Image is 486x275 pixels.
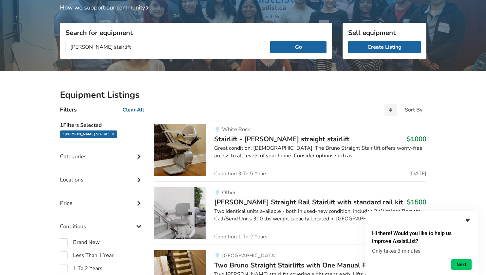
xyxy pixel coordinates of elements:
[60,119,144,130] h5: 1 Filters Selected
[60,106,77,113] h4: Filters
[60,210,144,233] div: Conditions
[372,230,472,245] h2: Hi there! Would you like to help us improve AssistList?
[214,198,403,207] span: [PERSON_NAME] Straight Rail Stairlift with standard rail kit
[407,198,426,206] h3: $1500
[214,208,426,223] div: Two identical units available - both in used-new condition. Includes 2 Wireless Remote Call/Send ...
[60,130,117,138] div: "[PERSON_NAME] stairlift"
[214,234,268,239] span: Condition: 1 To 2 Years
[222,189,236,196] span: Other
[407,135,426,143] h3: $1000
[65,41,265,53] input: I am looking for...
[222,252,277,259] span: [GEOGRAPHIC_DATA]
[60,89,426,101] h2: Equipment Listings
[214,171,268,176] span: Condition: 3 To 5 Years
[60,251,114,259] label: Less Than 1 Year
[222,126,250,133] span: White Rock
[464,216,472,224] button: Hide survey
[214,145,426,160] div: Great condition. [DEMOGRAPHIC_DATA]. The Bruno Straight Stair lift offers worry-free access to al...
[154,124,426,181] a: mobility-stairlift - bruno straight stairliftWhite RockStairlift - [PERSON_NAME] straight stairli...
[372,216,472,270] div: Hi there! Would you like to help us improve AssistList?
[214,261,400,270] span: Two Bruno Straight Stairlifts with One Manual Folding Rail
[348,28,421,37] h3: Sell equipment
[348,41,421,53] a: Create Listing
[214,134,349,144] span: Stairlift - [PERSON_NAME] straight stairlift
[60,4,152,11] a: How we support our community
[60,238,100,246] label: Brand New
[372,248,472,254] p: Only takes 3 minutes
[65,28,327,37] h3: Search for equipment
[154,124,206,176] img: mobility-stairlift - bruno straight stairlift
[60,265,103,272] label: 1 To 2 Years
[409,171,426,176] span: [DATE]
[60,187,144,210] div: Price
[154,181,426,245] a: mobility-bruno elan straight rail stairlift with standard rail kitOther[PERSON_NAME] Straight Rai...
[451,259,472,270] button: Next question
[60,163,144,186] div: Locations
[60,140,144,163] div: Categories
[122,106,144,113] u: Clear All
[270,41,326,53] button: Go
[405,107,422,112] div: Sort By
[154,187,206,239] img: mobility-bruno elan straight rail stairlift with standard rail kit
